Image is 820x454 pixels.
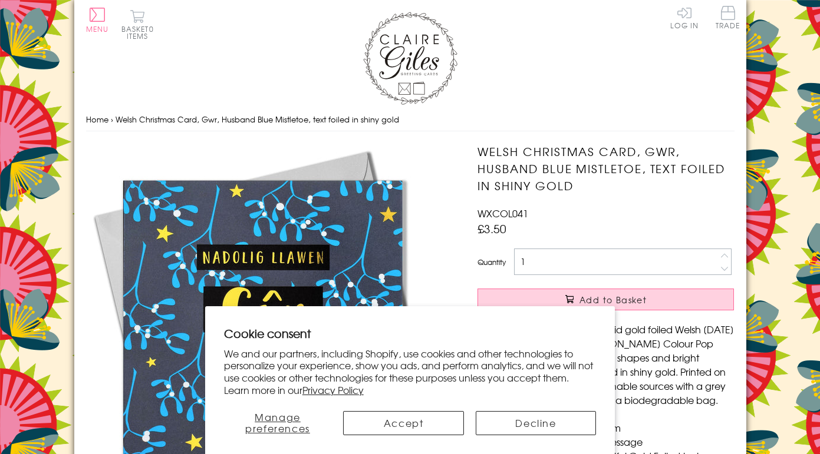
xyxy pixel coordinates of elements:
span: Menu [86,24,109,34]
label: Quantity [477,257,506,267]
h2: Cookie consent [224,325,597,342]
h1: Welsh Christmas Card, Gwr, Husband Blue Mistletoe, text foiled in shiny gold [477,143,734,194]
button: Add to Basket [477,289,734,310]
button: Accept [343,411,463,435]
span: Manage preferences [245,410,310,435]
a: Home [86,114,108,125]
p: We and our partners, including Shopify, use cookies and other technologies to personalize your ex... [224,347,597,396]
span: £3.50 [477,220,506,237]
img: Claire Giles Greetings Cards [363,12,457,105]
span: 0 items [127,24,154,41]
a: Trade [716,6,740,31]
span: Add to Basket [579,294,647,306]
span: Trade [716,6,740,29]
span: › [111,114,113,125]
button: Basket0 items [121,9,154,39]
a: Privacy Policy [302,383,364,397]
button: Decline [476,411,596,435]
button: Menu [86,8,109,32]
button: Manage preferences [224,411,332,435]
span: WXCOL041 [477,206,528,220]
span: Welsh Christmas Card, Gwr, Husband Blue Mistletoe, text foiled in shiny gold [116,114,399,125]
a: Log In [670,6,699,29]
nav: breadcrumbs [86,108,735,132]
